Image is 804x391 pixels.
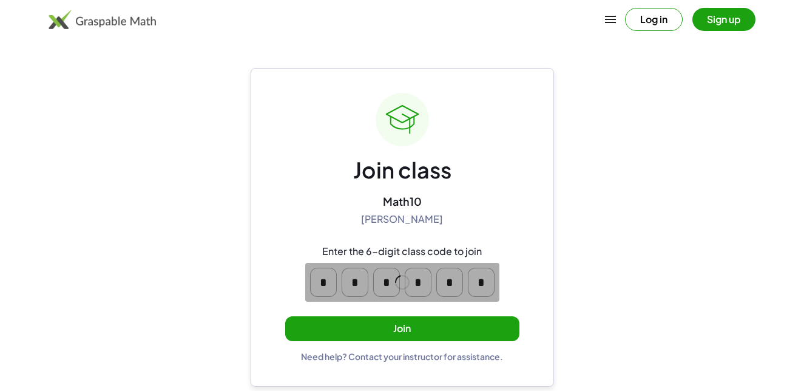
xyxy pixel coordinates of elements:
[625,8,683,31] button: Log in
[301,351,503,362] div: Need help? Contact your instructor for assistance.
[322,245,482,258] div: Enter the 6-digit class code to join
[353,156,451,185] div: Join class
[285,316,519,341] button: Join
[361,213,443,226] div: [PERSON_NAME]
[692,8,755,31] button: Sign up
[383,194,422,208] div: Math10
